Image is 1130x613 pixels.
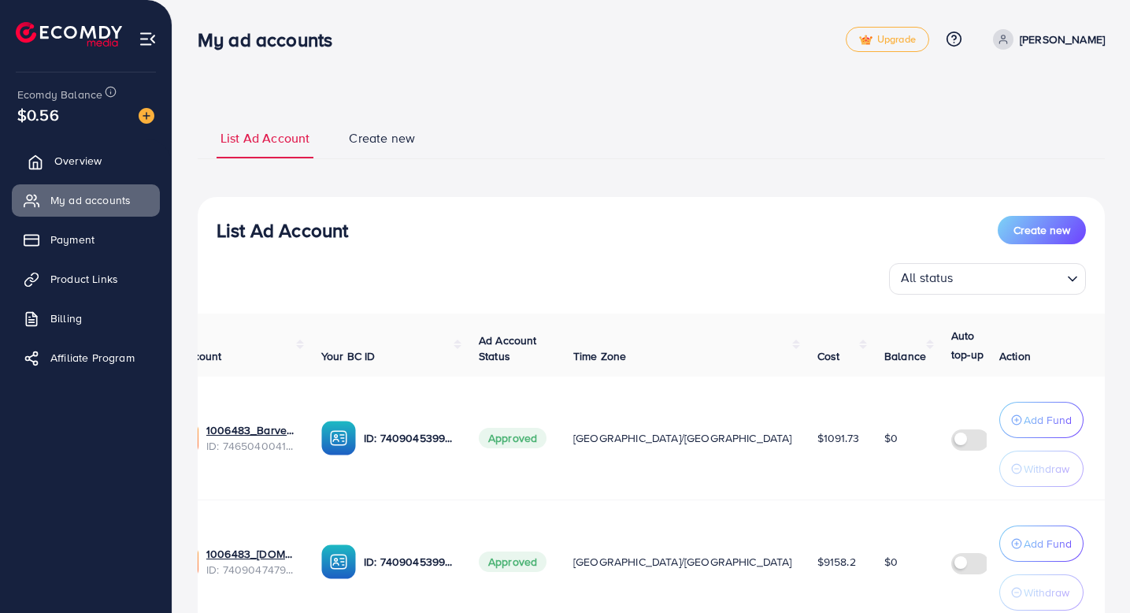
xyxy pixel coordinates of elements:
[999,451,1084,487] button: Withdraw
[573,348,626,364] span: Time Zone
[206,438,296,454] span: ID: 7465040041795141633
[884,554,898,570] span: $0
[479,428,546,448] span: Approved
[817,348,840,364] span: Cost
[951,326,997,364] p: Auto top-up
[321,544,356,579] img: ic-ba-acc.ded83a64.svg
[217,219,348,242] h3: List Ad Account
[12,263,160,295] a: Product Links
[999,574,1084,611] button: Withdraw
[1020,30,1105,49] p: [PERSON_NAME]
[859,34,916,46] span: Upgrade
[206,422,296,438] a: 1006483_Barveza_1738090087316
[206,562,296,578] span: ID: 7409047479771234305
[321,348,376,364] span: Your BC ID
[884,430,898,446] span: $0
[479,552,546,572] span: Approved
[998,216,1086,244] button: Create new
[1024,534,1072,553] p: Add Fund
[139,108,154,124] img: image
[54,153,102,169] span: Overview
[12,184,160,216] a: My ad accounts
[206,546,296,578] div: <span class='underline'>1006483_Craftedsole.com.pk_1725053327162</span></br>7409047479771234305
[50,232,94,247] span: Payment
[12,145,160,176] a: Overview
[206,422,296,455] div: <span class='underline'>1006483_Barveza_1738090087316</span></br>7465040041795141633
[321,421,356,455] img: ic-ba-acc.ded83a64.svg
[12,303,160,334] a: Billing
[999,402,1084,438] button: Add Fund
[859,35,873,46] img: tick
[50,192,131,208] span: My ad accounts
[987,29,1105,50] a: [PERSON_NAME]
[479,333,537,364] span: Ad Account Status
[50,350,135,366] span: Affiliate Program
[12,224,160,255] a: Payment
[164,348,222,364] span: Ad Account
[17,87,102,102] span: Ecomdy Balance
[1024,459,1069,478] p: Withdraw
[1024,583,1069,602] p: Withdraw
[220,129,309,147] span: List Ad Account
[16,22,122,46] img: logo
[17,103,59,126] span: $0.56
[958,266,1061,291] input: Search for option
[50,310,82,326] span: Billing
[999,348,1031,364] span: Action
[889,263,1086,295] div: Search for option
[50,271,118,287] span: Product Links
[364,429,454,448] p: ID: 7409045399413112848
[999,526,1084,562] button: Add Fund
[1013,222,1070,238] span: Create new
[898,266,957,291] span: All status
[198,28,345,51] h3: My ad accounts
[12,342,160,373] a: Affiliate Program
[573,554,792,570] span: [GEOGRAPHIC_DATA]/[GEOGRAPHIC_DATA]
[206,546,296,562] a: 1006483_[DOMAIN_NAME]_1725053327162
[817,430,859,446] span: $1091.73
[884,348,926,364] span: Balance
[349,129,415,147] span: Create new
[817,554,856,570] span: $9158.2
[1024,411,1072,429] p: Add Fund
[846,27,929,52] a: tickUpgrade
[139,30,157,48] img: menu
[573,430,792,446] span: [GEOGRAPHIC_DATA]/[GEOGRAPHIC_DATA]
[364,552,454,571] p: ID: 7409045399413112848
[1063,542,1118,601] iframe: Chat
